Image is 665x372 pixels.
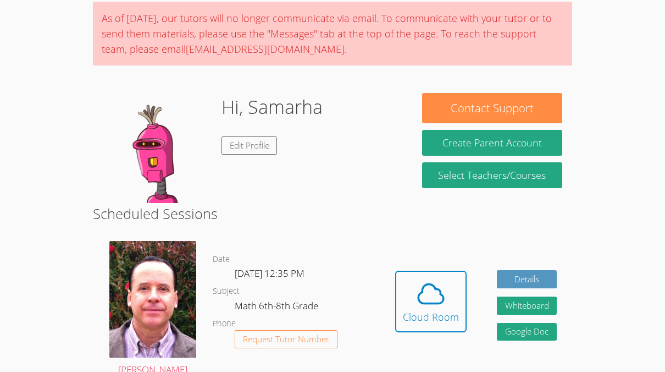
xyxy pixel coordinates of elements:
[221,136,278,155] a: Edit Profile
[109,241,196,357] img: avatar.png
[422,93,563,123] button: Contact Support
[497,323,557,341] a: Google Doc
[213,253,230,266] dt: Date
[422,162,563,188] a: Select Teachers/Courses
[422,130,563,156] button: Create Parent Account
[403,309,459,325] div: Cloud Room
[497,270,557,288] a: Details
[235,267,304,280] span: [DATE] 12:35 PM
[93,203,572,224] h2: Scheduled Sessions
[221,93,323,121] h1: Hi, Samarha
[235,298,320,317] dd: Math 6th-8th Grade
[213,317,236,331] dt: Phone
[103,93,213,203] img: default.png
[395,271,467,332] button: Cloud Room
[235,330,337,348] button: Request Tutor Number
[93,2,572,65] div: As of [DATE], our tutors will no longer communicate via email. To communicate with your tutor or ...
[243,335,329,343] span: Request Tutor Number
[497,297,557,315] button: Whiteboard
[213,285,240,298] dt: Subject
